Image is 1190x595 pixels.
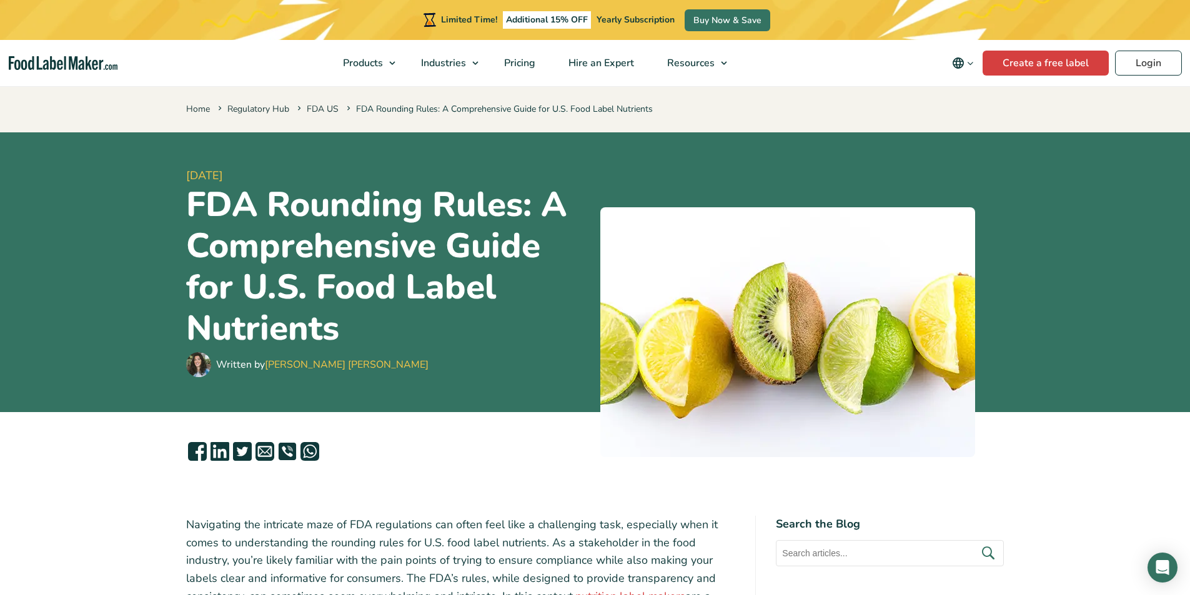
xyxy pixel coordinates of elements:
a: Industries [405,40,485,86]
h1: FDA Rounding Rules: A Comprehensive Guide for U.S. Food Label Nutrients [186,184,590,349]
button: Change language [943,51,983,76]
a: Hire an Expert [552,40,648,86]
input: Search articles... [776,540,1004,566]
a: Regulatory Hub [227,103,289,115]
a: FDA US [307,103,339,115]
a: Login [1115,51,1182,76]
span: Yearly Subscription [597,14,675,26]
div: Open Intercom Messenger [1148,553,1178,583]
a: [PERSON_NAME] [PERSON_NAME] [265,358,429,371]
a: Pricing [488,40,549,86]
span: Additional 15% OFF [503,11,591,29]
span: Resources [663,56,716,70]
span: [DATE] [186,167,590,184]
a: Create a free label [983,51,1109,76]
a: Food Label Maker homepage [9,56,117,71]
span: Products [339,56,384,70]
h4: Search the Blog [776,516,1004,533]
span: Industries [417,56,467,70]
span: FDA Rounding Rules: A Comprehensive Guide for U.S. Food Label Nutrients [344,103,653,115]
div: Written by [216,357,429,372]
a: Products [327,40,402,86]
span: Hire an Expert [565,56,635,70]
a: Home [186,103,210,115]
a: Resources [651,40,733,86]
a: Buy Now & Save [685,9,770,31]
span: Pricing [500,56,537,70]
span: Limited Time! [441,14,497,26]
img: Maria Abi Hanna - Food Label Maker [186,352,211,377]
